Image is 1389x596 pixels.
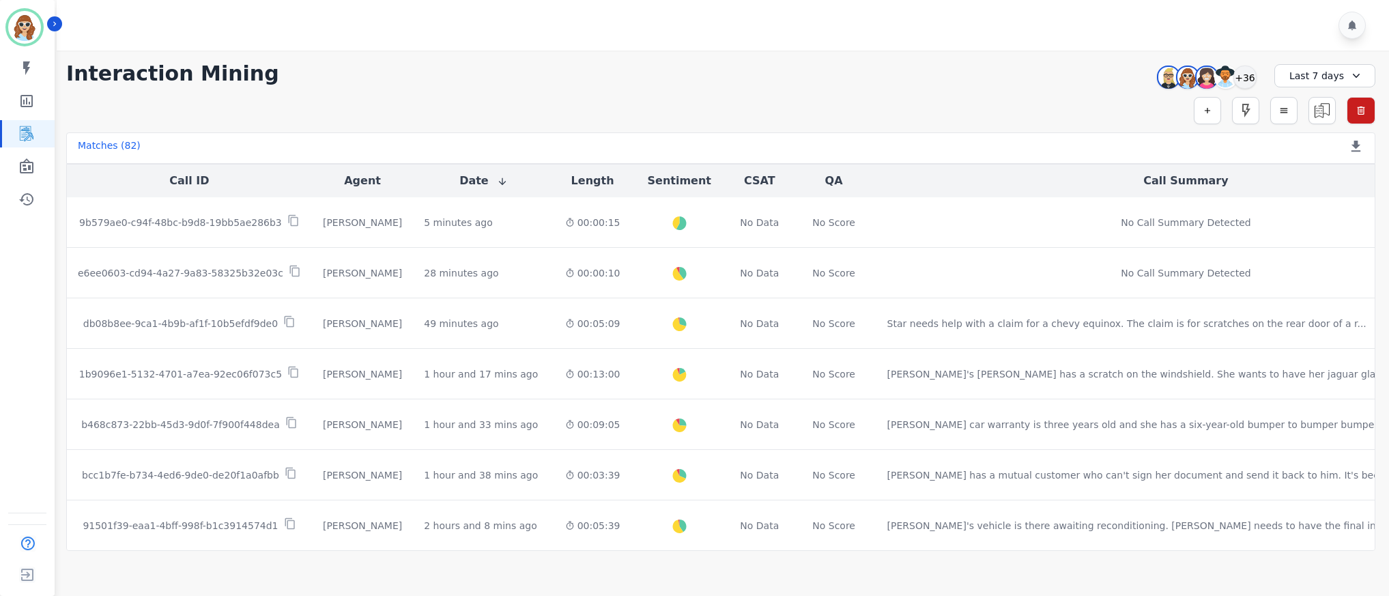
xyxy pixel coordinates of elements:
[78,266,283,280] p: e6ee0603-cd94-4a27-9a83-58325b32e03c
[323,468,402,482] div: [PERSON_NAME]
[565,266,620,280] div: 00:00:10
[344,173,381,189] button: Agent
[169,173,209,189] button: Call ID
[565,216,620,229] div: 00:00:15
[812,216,855,229] div: No Score
[82,468,279,482] p: bcc1b7fe-b734-4ed6-9de0-de20f1a0afbb
[812,367,855,381] div: No Score
[66,61,279,86] h1: Interaction Mining
[571,173,614,189] button: Length
[424,317,498,330] div: 49 minutes ago
[424,266,498,280] div: 28 minutes ago
[83,519,278,533] p: 91501f39-eaa1-4bff-998f-b1c3914574d1
[459,173,508,189] button: Date
[812,266,855,280] div: No Score
[812,418,855,431] div: No Score
[83,317,278,330] p: db08b8ee-9ca1-4b9b-af1f-10b5efdf9de0
[565,317,620,330] div: 00:05:09
[424,418,538,431] div: 1 hour and 33 mins ago
[323,418,402,431] div: [PERSON_NAME]
[424,519,537,533] div: 2 hours and 8 mins ago
[323,317,402,330] div: [PERSON_NAME]
[424,367,538,381] div: 1 hour and 17 mins ago
[1143,173,1228,189] button: Call Summary
[812,468,855,482] div: No Score
[323,216,402,229] div: [PERSON_NAME]
[1233,66,1257,89] div: +36
[565,367,620,381] div: 00:13:00
[424,216,493,229] div: 5 minutes ago
[739,468,781,482] div: No Data
[739,216,781,229] div: No Data
[744,173,775,189] button: CSAT
[812,519,855,533] div: No Score
[739,519,781,533] div: No Data
[565,468,620,482] div: 00:03:39
[81,418,280,431] p: b468c873-22bb-45d3-9d0f-7f900f448dea
[825,173,843,189] button: QA
[887,317,1366,330] div: Star needs help with a claim for a chevy equinox. The claim is for scratches on the rear door of ...
[812,317,855,330] div: No Score
[648,173,711,189] button: Sentiment
[323,367,402,381] div: [PERSON_NAME]
[565,519,620,533] div: 00:05:39
[8,11,41,44] img: Bordered avatar
[565,418,620,431] div: 00:09:05
[1274,64,1375,87] div: Last 7 days
[323,519,402,533] div: [PERSON_NAME]
[323,266,402,280] div: [PERSON_NAME]
[79,367,282,381] p: 1b9096e1-5132-4701-a7ea-92ec06f073c5
[739,266,781,280] div: No Data
[739,317,781,330] div: No Data
[739,367,781,381] div: No Data
[739,418,781,431] div: No Data
[79,216,282,229] p: 9b579ae0-c94f-48bc-b9d8-19bb5ae286b3
[424,468,538,482] div: 1 hour and 38 mins ago
[78,139,141,158] div: Matches ( 82 )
